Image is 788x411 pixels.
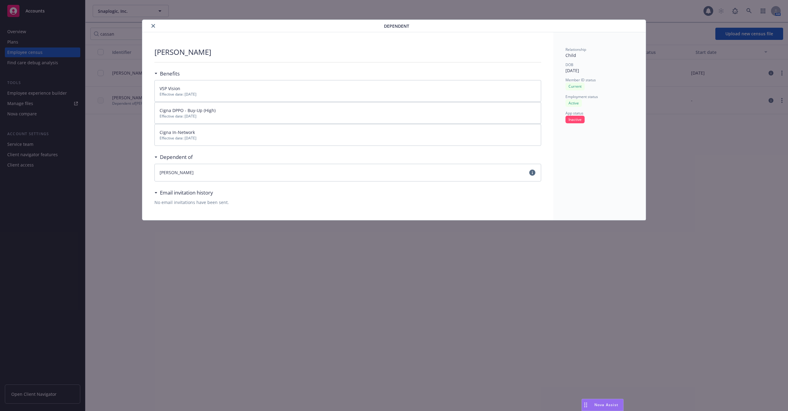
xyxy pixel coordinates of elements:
[565,116,585,123] div: Inactive
[565,67,634,74] div: [DATE]
[565,94,598,99] span: Employment status
[384,23,409,29] span: Dependent
[160,153,193,161] h3: Dependent of
[565,52,634,58] div: Child
[154,153,193,161] div: Dependent of
[565,111,583,116] span: App status
[594,402,618,407] span: Nova Assist
[160,135,536,141] span: Effective date: [DATE]
[160,92,536,97] span: Effective date: [DATE]
[565,77,596,83] span: Member ID status
[154,70,180,78] div: Benefits
[160,129,195,135] span: Cigna In-Network
[154,189,213,197] div: Email invitation history
[154,199,541,205] div: No email invitations have been sent.
[582,399,624,411] button: Nova Assist
[582,399,589,411] div: Drag to move
[565,47,586,52] span: Relationship
[565,62,573,67] span: DOB
[154,47,211,57] p: [PERSON_NAME]
[160,114,536,119] span: Effective date: [DATE]
[150,22,157,30] button: close
[160,86,180,91] span: VSP Vision
[160,170,194,175] span: [PERSON_NAME]
[529,169,536,176] a: circleInformation
[565,99,582,107] div: Active
[160,70,180,78] h3: Benefits
[160,107,216,113] span: Cigna DPPO - Buy-Up (High)
[565,83,585,90] div: Current
[160,189,213,197] h3: Email invitation history
[79,19,709,220] div: details for plan Dependent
